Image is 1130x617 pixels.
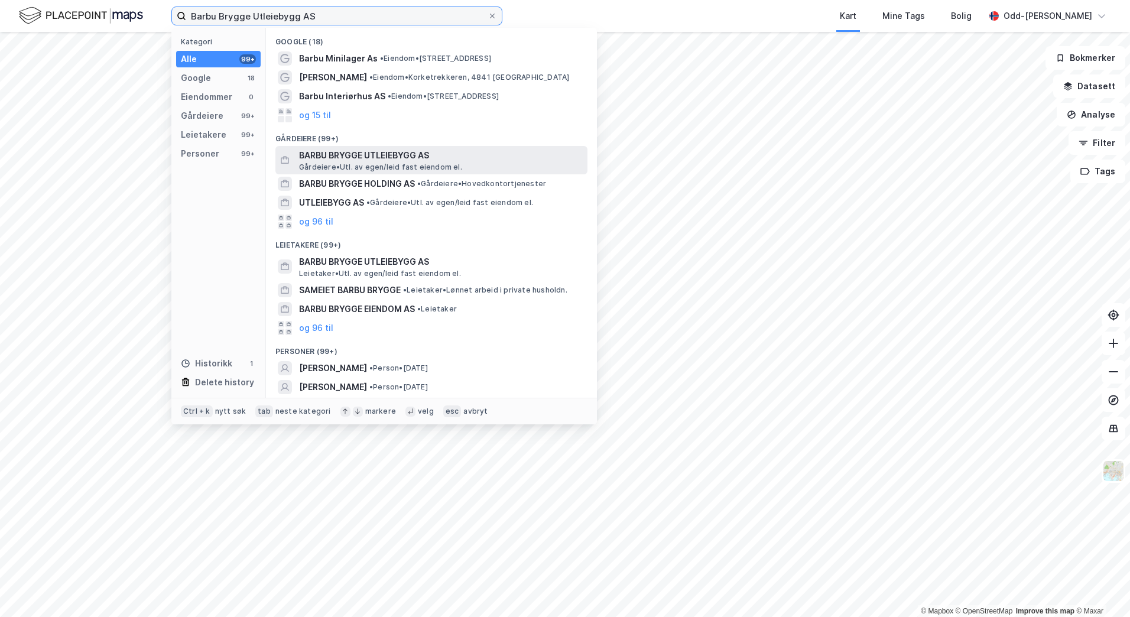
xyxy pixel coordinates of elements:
[417,179,421,188] span: •
[380,54,491,63] span: Eiendom • [STREET_ADDRESS]
[266,231,597,252] div: Leietakere (99+)
[239,111,256,121] div: 99+
[181,128,226,142] div: Leietakere
[882,9,925,23] div: Mine Tags
[417,304,457,314] span: Leietaker
[299,108,331,122] button: og 15 til
[181,356,232,371] div: Historikk
[1045,46,1125,70] button: Bokmerker
[463,407,488,416] div: avbryt
[299,177,415,191] span: BARBU BRYGGE HOLDING AS
[1057,103,1125,126] button: Analyse
[369,382,428,392] span: Person • [DATE]
[366,198,533,207] span: Gårdeiere • Utl. av egen/leid fast eiendom el.
[365,407,396,416] div: markere
[388,92,499,101] span: Eiendom • [STREET_ADDRESS]
[388,92,391,100] span: •
[1071,560,1130,617] div: Kontrollprogram for chat
[266,28,597,49] div: Google (18)
[299,148,583,163] span: BARBU BRYGGE UTLEIEBYGG AS
[246,92,256,102] div: 0
[215,407,246,416] div: nytt søk
[299,302,415,316] span: BARBU BRYGGE EIENDOM AS
[181,147,219,161] div: Personer
[299,70,367,85] span: [PERSON_NAME]
[840,9,856,23] div: Kart
[246,73,256,83] div: 18
[369,363,428,373] span: Person • [DATE]
[181,109,223,123] div: Gårdeiere
[369,382,373,391] span: •
[1069,131,1125,155] button: Filter
[246,359,256,368] div: 1
[403,285,567,295] span: Leietaker • Lønnet arbeid i private husholdn.
[266,125,597,146] div: Gårdeiere (99+)
[299,255,583,269] span: BARBU BRYGGE UTLEIEBYGG AS
[255,405,273,417] div: tab
[19,5,143,26] img: logo.f888ab2527a4732fd821a326f86c7f29.svg
[369,363,373,372] span: •
[195,375,254,389] div: Delete history
[1071,560,1130,617] iframe: Chat Widget
[443,405,462,417] div: esc
[299,215,333,229] button: og 96 til
[181,71,211,85] div: Google
[299,163,462,172] span: Gårdeiere • Utl. av egen/leid fast eiendom el.
[299,51,378,66] span: Barbu Minilager As
[299,380,367,394] span: [PERSON_NAME]
[380,54,384,63] span: •
[239,130,256,139] div: 99+
[1016,607,1074,615] a: Improve this map
[181,90,232,104] div: Eiendommer
[239,149,256,158] div: 99+
[418,407,434,416] div: velg
[266,337,597,359] div: Personer (99+)
[1102,460,1125,482] img: Z
[299,321,333,335] button: og 96 til
[417,304,421,313] span: •
[366,198,370,207] span: •
[417,179,546,189] span: Gårdeiere • Hovedkontortjenester
[181,52,197,66] div: Alle
[299,283,401,297] span: SAMEIET BARBU BRYGGE
[369,73,569,82] span: Eiendom • Korketrekkeren, 4841 [GEOGRAPHIC_DATA]
[239,54,256,64] div: 99+
[299,89,385,103] span: Barbu Interiørhus AS
[181,405,213,417] div: Ctrl + k
[181,37,261,46] div: Kategori
[403,285,407,294] span: •
[369,73,373,82] span: •
[1004,9,1092,23] div: Odd-[PERSON_NAME]
[1053,74,1125,98] button: Datasett
[951,9,972,23] div: Bolig
[1070,160,1125,183] button: Tags
[299,361,367,375] span: [PERSON_NAME]
[186,7,488,25] input: Søk på adresse, matrikkel, gårdeiere, leietakere eller personer
[299,196,364,210] span: UTLEIEBYGG AS
[921,607,953,615] a: Mapbox
[956,607,1013,615] a: OpenStreetMap
[299,269,461,278] span: Leietaker • Utl. av egen/leid fast eiendom el.
[275,407,331,416] div: neste kategori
